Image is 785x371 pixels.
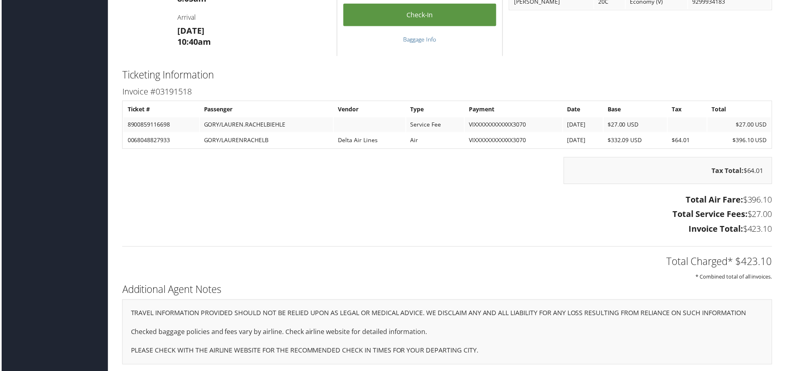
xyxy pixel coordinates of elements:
th: Passenger [199,102,333,117]
th: Base [605,102,668,117]
td: Air [406,134,465,148]
td: [DATE] [564,118,604,133]
td: GORY/LAURENRACHELB [199,134,333,148]
strong: Total Air Fare: [687,195,745,206]
td: VIXXXXXXXXXXXX3070 [465,134,563,148]
td: $27.00 USD [709,118,773,133]
p: PLEASE CHECK WITH THE AIRLINE WEBSITE FOR THE RECOMMENDED CHECK IN TIMES FOR YOUR DEPARTING CITY. [130,347,765,357]
td: $396.10 USD [709,134,773,148]
a: Baggage Info [404,36,436,44]
h3: $396.10 [121,195,774,206]
p: Checked baggage policies and fees vary by airline. Check airline website for detailed information. [130,328,765,339]
div: $64.01 [565,158,774,185]
h4: Arrival [177,13,331,22]
strong: 10:40am [177,37,210,48]
td: Delta Air Lines [334,134,405,148]
td: $64.01 [669,134,708,148]
th: Ticket # [122,102,198,117]
h3: Invoice #03191518 [121,86,774,98]
td: $27.00 USD [605,118,668,133]
small: * Combined total of all invoices. [697,274,774,281]
th: Date [564,102,604,117]
h3: $423.10 [121,224,774,236]
p: TRAVEL INFORMATION PROVIDED SHOULD NOT BE RELIED UPON AS LEGAL OR MEDICAL ADVICE. WE DISCLAIM ANY... [130,309,765,320]
strong: Total Service Fees: [674,210,749,221]
strong: Tax Total: [713,167,745,176]
td: $332.09 USD [605,134,668,148]
th: Total [709,102,773,117]
h3: $27.00 [121,210,774,221]
td: [DATE] [564,134,604,148]
h2: Total Charged* $423.10 [121,256,774,270]
td: 0068048827933 [122,134,198,148]
td: GORY/LAUREN.RACHELBIEHLE [199,118,333,133]
td: Service Fee [406,118,465,133]
h2: Ticketing Information [121,68,774,82]
th: Tax [669,102,708,117]
th: Vendor [334,102,405,117]
strong: [DATE] [177,25,204,36]
td: VIXXXXXXXXXXXX3070 [465,118,563,133]
th: Type [406,102,465,117]
a: Check-in [343,4,497,26]
h2: Additional Agent Notes [121,283,774,297]
strong: Invoice Total: [690,224,745,235]
th: Payment [465,102,563,117]
td: 8900859116698 [122,118,198,133]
